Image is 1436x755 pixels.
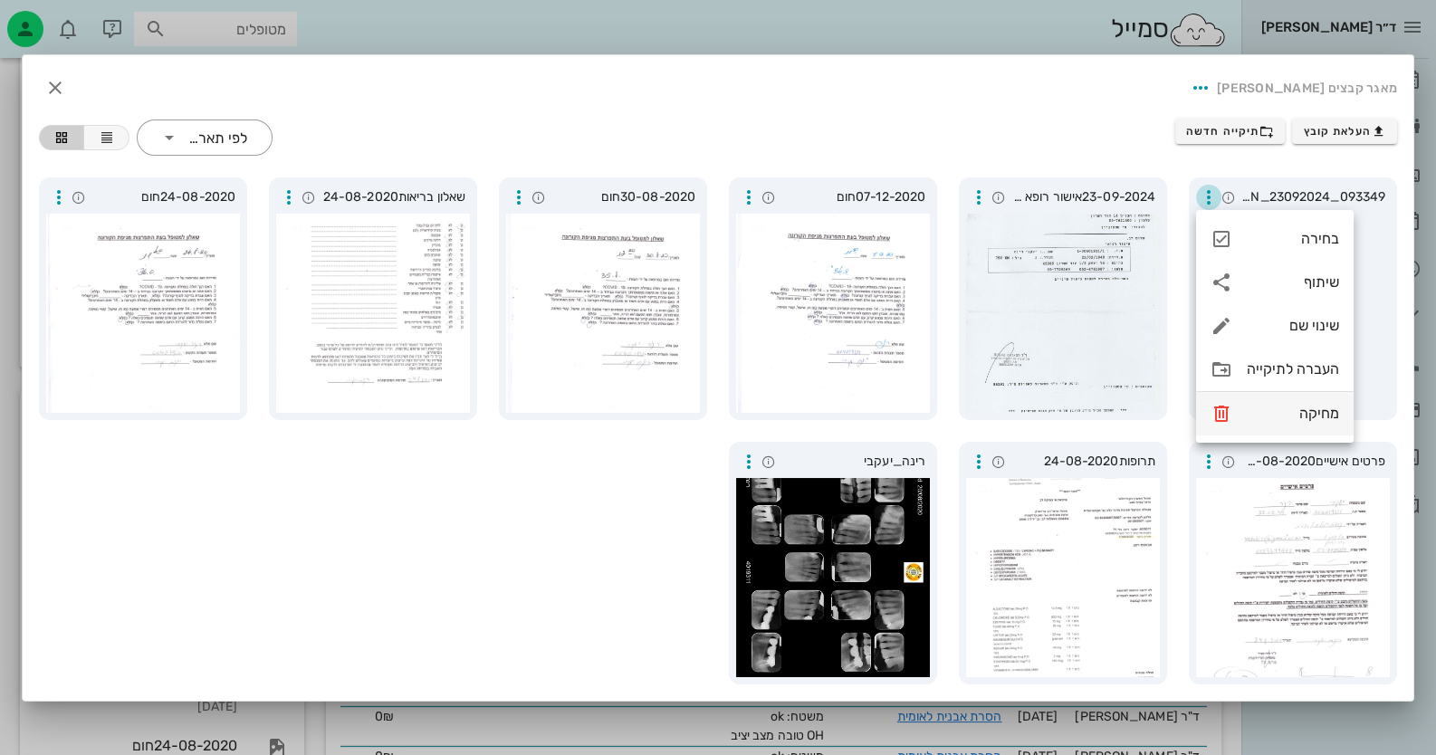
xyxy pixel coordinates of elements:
[1010,452,1155,472] span: תרופות24-08-2020
[1247,317,1339,334] div: שינוי שם
[137,119,273,156] div: לפי תאריך
[321,187,465,207] span: שאלון בריאות24-08-2020
[1196,261,1354,304] div: שיתוף
[1304,124,1386,139] span: העלאת קובץ
[550,187,695,207] span: 30-08-2020חום
[1240,452,1385,472] span: פרטים אישיים24-08-2020
[1175,119,1286,144] button: תיקייה חדשה
[91,187,235,207] span: 24-08-2020חום
[780,187,925,207] span: 07-12-2020חום
[1010,187,1155,207] span: 23-09-2024אישור רופא לטיפול שיניים
[1247,360,1339,377] div: העברה לתיקייה
[780,452,925,472] span: רינה_יעקבי
[1240,187,1385,207] span: SCAN_23092024_093349
[1247,405,1339,422] div: מחיקה
[187,130,247,147] div: לפי תאריך
[1247,273,1339,291] div: שיתוף
[1247,230,1339,247] div: בחירה
[1292,119,1397,144] button: העלאת קובץ
[1186,124,1274,139] span: תיקייה חדשה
